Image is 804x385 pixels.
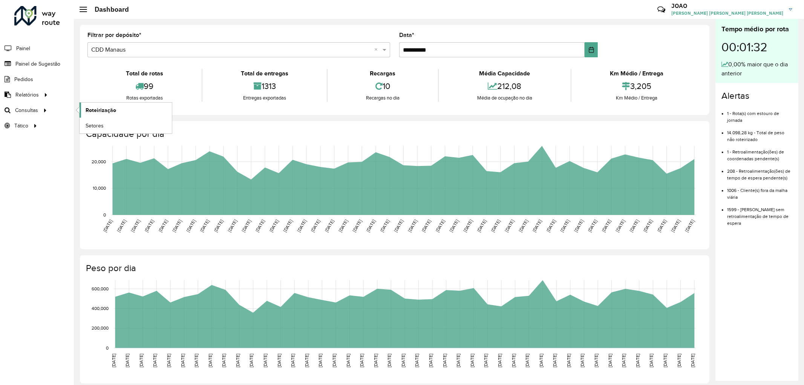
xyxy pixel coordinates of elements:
[399,31,414,40] label: Data
[152,354,157,367] text: [DATE]
[263,354,268,367] text: [DATE]
[539,354,544,367] text: [DATE]
[290,354,295,367] text: [DATE]
[629,219,640,233] text: [DATE]
[92,286,109,291] text: 600,000
[518,219,529,233] text: [DATE]
[573,94,700,102] div: Km Médio / Entrega
[346,354,351,367] text: [DATE]
[374,45,381,54] span: Clear all
[249,354,254,367] text: [DATE]
[359,354,364,367] text: [DATE]
[89,78,200,94] div: 99
[89,69,200,78] div: Total de rotas
[172,219,182,233] text: [DATE]
[532,219,543,233] text: [DATE]
[14,122,28,130] span: Tático
[254,219,265,233] text: [DATE]
[721,24,792,34] div: Tempo médio por rota
[442,354,447,367] text: [DATE]
[15,91,39,99] span: Relatórios
[379,219,390,233] text: [DATE]
[545,219,556,233] text: [DATE]
[484,354,489,367] text: [DATE]
[310,219,321,233] text: [DATE]
[268,219,279,233] text: [DATE]
[116,219,127,233] text: [DATE]
[727,124,792,143] li: 14.098,28 kg - Total de peso não roteirizado
[80,118,172,133] a: Setores
[621,354,626,367] text: [DATE]
[92,159,106,164] text: 20,000
[204,94,325,102] div: Entregas exportadas
[227,219,238,233] text: [DATE]
[204,69,325,78] div: Total de entregas
[594,354,599,367] text: [DATE]
[86,122,104,130] span: Setores
[213,219,224,233] text: [DATE]
[656,219,667,233] text: [DATE]
[635,354,640,367] text: [DATE]
[721,90,792,101] h4: Alertas
[329,69,436,78] div: Recargas
[16,44,30,52] span: Painel
[89,94,200,102] div: Rotas exportadas
[441,94,569,102] div: Média de ocupação no dia
[587,219,598,233] text: [DATE]
[721,34,792,60] div: 00:01:32
[476,219,487,233] text: [DATE]
[428,354,433,367] text: [DATE]
[727,201,792,227] li: 1599 - [PERSON_NAME] sem retroalimentação de tempo de espera
[615,219,626,233] text: [DATE]
[373,354,378,367] text: [DATE]
[332,354,337,367] text: [DATE]
[663,354,668,367] text: [DATE]
[490,219,501,233] text: [DATE]
[199,219,210,233] text: [DATE]
[166,354,171,367] text: [DATE]
[573,78,700,94] div: 3,205
[87,5,129,14] h2: Dashboard
[511,354,516,367] text: [DATE]
[670,219,681,233] text: [DATE]
[102,219,113,233] text: [DATE]
[721,60,792,78] div: 0,00% maior que o dia anterior
[125,354,130,367] text: [DATE]
[208,354,213,367] text: [DATE]
[221,354,226,367] text: [DATE]
[338,219,349,233] text: [DATE]
[318,354,323,367] text: [DATE]
[387,354,392,367] text: [DATE]
[504,219,515,233] text: [DATE]
[421,219,432,233] text: [DATE]
[180,354,185,367] text: [DATE]
[727,162,792,181] li: 208 - Retroalimentação(ões) de tempo de espera pendente(s)
[525,354,530,367] text: [DATE]
[185,219,196,233] text: [DATE]
[92,326,109,331] text: 200,000
[649,354,654,367] text: [DATE]
[573,219,584,233] text: [DATE]
[324,219,335,233] text: [DATE]
[144,219,155,233] text: [DATE]
[86,263,702,274] h4: Peso por dia
[671,10,783,17] span: [PERSON_NAME] [PERSON_NAME] [PERSON_NAME]
[92,306,109,311] text: 400,000
[106,345,109,350] text: 0
[86,106,116,114] span: Roteirização
[573,69,700,78] div: Km Médio / Entrega
[365,219,376,233] text: [DATE]
[93,186,106,191] text: 10,000
[204,78,325,94] div: 1313
[727,143,792,162] li: 1 - Retroalimentação(ões) de coordenadas pendente(s)
[241,219,252,233] text: [DATE]
[585,42,598,57] button: Choose Date
[329,94,436,102] div: Recargas no dia
[435,219,446,233] text: [DATE]
[282,219,293,233] text: [DATE]
[566,354,571,367] text: [DATE]
[727,104,792,124] li: 1 - Rota(s) com estouro de jornada
[139,354,144,367] text: [DATE]
[643,219,654,233] text: [DATE]
[462,219,473,233] text: [DATE]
